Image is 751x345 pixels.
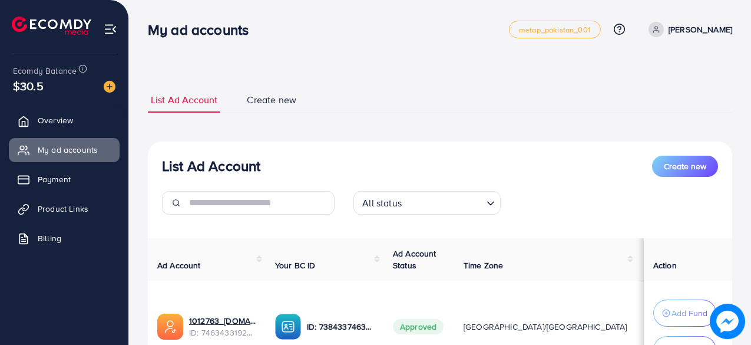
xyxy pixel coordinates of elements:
[519,26,591,34] span: metap_pakistan_001
[38,232,61,244] span: Billing
[671,306,707,320] p: Add Fund
[393,248,436,271] span: Ad Account Status
[104,22,117,36] img: menu
[38,114,73,126] span: Overview
[189,315,256,339] div: <span class='underline'>1012763_Yaseen.com_1737715962950</span></br>7463433192662663185
[307,320,374,334] p: ID: 7384337463998906369
[509,21,601,38] a: metap_pakistan_001
[13,65,77,77] span: Ecomdy Balance
[157,314,183,340] img: ic-ads-acc.e4c84228.svg
[38,144,98,156] span: My ad accounts
[669,22,732,37] p: [PERSON_NAME]
[13,77,44,94] span: $30.5
[464,259,503,271] span: Time Zone
[247,93,296,107] span: Create new
[38,203,88,215] span: Product Links
[710,304,745,339] img: image
[644,22,732,37] a: [PERSON_NAME]
[393,319,444,334] span: Approved
[104,81,115,93] img: image
[9,167,120,191] a: Payment
[653,259,677,271] span: Action
[9,138,120,162] a: My ad accounts
[9,109,120,132] a: Overview
[360,195,404,212] span: All status
[275,259,316,271] span: Your BC ID
[653,300,716,327] button: Add Fund
[189,315,256,327] a: 1012763_[DOMAIN_NAME]_1737715962950
[38,173,71,185] span: Payment
[9,226,120,250] a: Billing
[652,156,718,177] button: Create new
[464,321,627,333] span: [GEOGRAPHIC_DATA]/[GEOGRAPHIC_DATA]
[9,197,120,221] a: Product Links
[275,314,301,340] img: ic-ba-acc.ded83a64.svg
[353,191,501,215] div: Search for option
[162,157,260,175] h3: List Ad Account
[157,259,201,271] span: Ad Account
[12,17,91,35] img: logo
[148,21,258,38] h3: My ad accounts
[664,160,706,172] span: Create new
[151,93,217,107] span: List Ad Account
[189,327,256,339] span: ID: 7463433192662663185
[405,192,482,212] input: Search for option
